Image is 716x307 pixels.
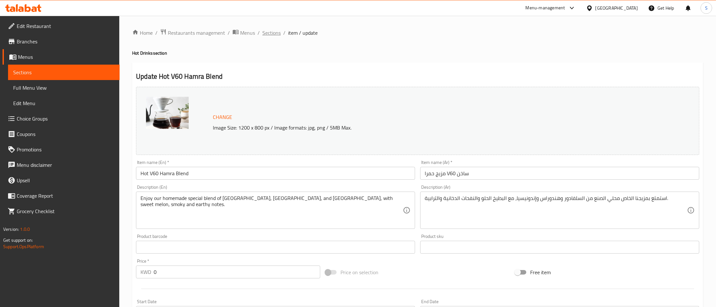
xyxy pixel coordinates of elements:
[17,161,114,169] span: Menu disclaimer
[168,29,225,37] span: Restaurants management
[530,268,551,276] span: Free item
[20,225,30,233] span: 1.0.0
[154,266,320,278] input: Please enter price
[258,29,260,37] li: /
[140,195,403,226] textarea: Enjoy our homemade special blend of [GEOGRAPHIC_DATA], [GEOGRAPHIC_DATA], and [GEOGRAPHIC_DATA], ...
[3,173,120,188] a: Upsell
[17,207,114,215] span: Grocery Checklist
[146,97,189,129] img: mmw_638796123172447466
[3,126,120,142] a: Coupons
[420,241,699,254] input: Please enter product sku
[140,268,151,276] p: KWD
[288,29,318,37] span: item / update
[8,80,120,95] a: Full Menu View
[136,72,699,81] h2: Update Hot V60 Hamra Blend
[705,5,708,12] span: S
[13,68,114,76] span: Sections
[3,225,19,233] span: Version:
[13,99,114,107] span: Edit Menu
[3,18,120,34] a: Edit Restaurant
[17,146,114,153] span: Promotions
[283,29,285,37] li: /
[340,268,378,276] span: Price on selection
[3,111,120,126] a: Choice Groups
[136,241,415,254] input: Please enter product barcode
[8,65,120,80] a: Sections
[425,195,687,226] textarea: استمتع بمزيجنا الخاص محلي الصنع من السلفادور وهندوراس وإندونيسيا، مع البطيخ الحلو والنفحات الدخان...
[232,29,255,37] a: Menus
[8,95,120,111] a: Edit Menu
[526,4,565,12] div: Menu-management
[17,115,114,122] span: Choice Groups
[160,29,225,37] a: Restaurants management
[3,34,120,49] a: Branches
[132,29,703,37] nav: breadcrumb
[240,29,255,37] span: Menus
[3,242,44,251] a: Support.OpsPlatform
[3,142,120,157] a: Promotions
[17,130,114,138] span: Coupons
[420,167,699,180] input: Enter name Ar
[132,50,703,56] h4: Hot Drinks section
[262,29,281,37] a: Sections
[210,124,618,131] p: Image Size: 1200 x 800 px / Image formats: jpg, png / 5MB Max.
[132,29,153,37] a: Home
[3,203,120,219] a: Grocery Checklist
[595,5,638,12] div: [GEOGRAPHIC_DATA]
[17,176,114,184] span: Upsell
[13,84,114,92] span: Full Menu View
[213,113,232,122] span: Change
[17,192,114,200] span: Coverage Report
[18,53,114,61] span: Menus
[3,157,120,173] a: Menu disclaimer
[155,29,158,37] li: /
[136,167,415,180] input: Enter name En
[3,49,120,65] a: Menus
[228,29,230,37] li: /
[17,22,114,30] span: Edit Restaurant
[3,236,33,244] span: Get support on:
[17,38,114,45] span: Branches
[3,188,120,203] a: Coverage Report
[210,111,235,124] button: Change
